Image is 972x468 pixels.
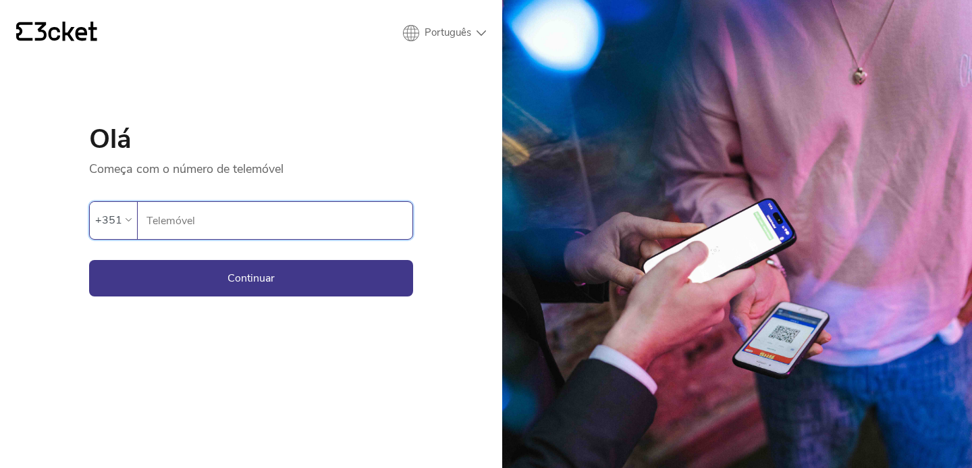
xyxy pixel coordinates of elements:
button: Continuar [89,260,413,296]
p: Começa com o número de telemóvel [89,153,413,177]
label: Telemóvel [138,202,412,240]
g: {' '} [16,22,32,41]
div: +351 [95,210,122,230]
input: Telemóvel [146,202,412,239]
h1: Olá [89,126,413,153]
a: {' '} [16,22,97,45]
